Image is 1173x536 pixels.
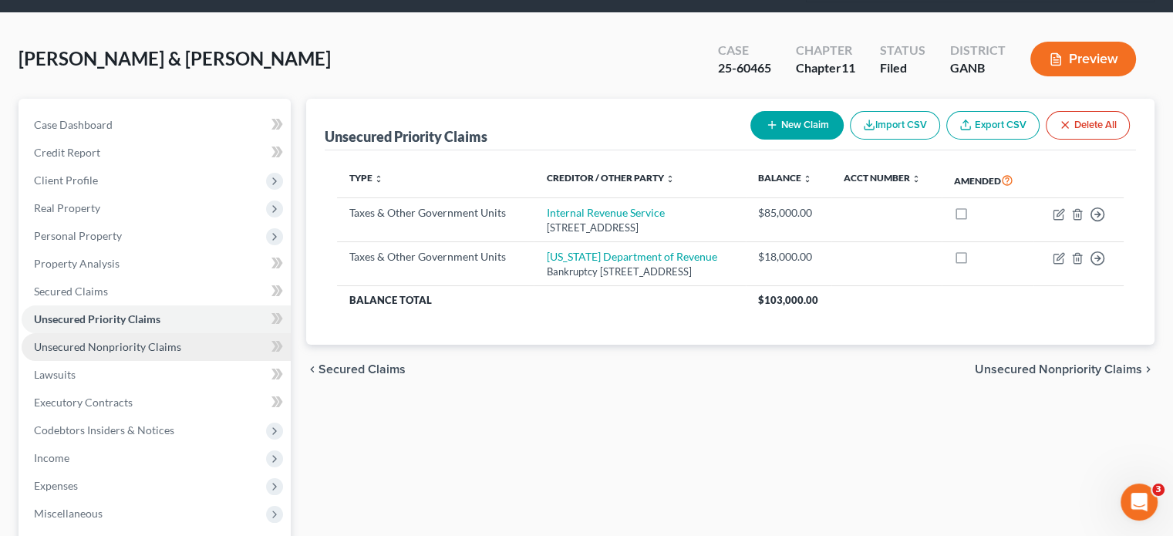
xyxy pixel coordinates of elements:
span: Executory Contracts [34,396,133,409]
button: Import CSV [850,111,940,140]
button: Unsecured Nonpriority Claims chevron_right [975,363,1154,376]
i: unfold_more [374,174,383,184]
span: Secured Claims [34,285,108,298]
span: Personal Property [34,229,122,242]
a: Property Analysis [22,250,291,278]
span: Unsecured Nonpriority Claims [975,363,1142,376]
a: Creditor / Other Party unfold_more [546,172,674,184]
a: [US_STATE] Department of Revenue [546,250,716,263]
span: Income [34,451,69,464]
a: Internal Revenue Service [546,206,664,219]
i: unfold_more [803,174,812,184]
span: Codebtors Insiders & Notices [34,423,174,437]
div: Case [718,42,771,59]
div: [STREET_ADDRESS] [546,221,733,235]
a: Acct Number unfold_more [844,172,921,184]
iframe: Intercom live chat [1121,484,1158,521]
div: Taxes & Other Government Units [349,249,521,265]
span: $103,000.00 [758,294,818,306]
a: Type unfold_more [349,172,383,184]
span: Client Profile [34,174,98,187]
span: Secured Claims [319,363,406,376]
a: Balance unfold_more [758,172,812,184]
div: District [950,42,1006,59]
a: Export CSV [946,111,1040,140]
a: Lawsuits [22,361,291,389]
span: Unsecured Priority Claims [34,312,160,325]
a: Unsecured Nonpriority Claims [22,333,291,361]
span: Lawsuits [34,368,76,381]
th: Amended [942,163,1033,198]
button: Delete All [1046,111,1130,140]
a: Credit Report [22,139,291,167]
a: Unsecured Priority Claims [22,305,291,333]
a: Case Dashboard [22,111,291,139]
i: unfold_more [665,174,674,184]
span: 3 [1152,484,1165,496]
div: GANB [950,59,1006,77]
span: 11 [841,60,855,75]
div: Filed [880,59,925,77]
div: Unsecured Priority Claims [325,127,487,146]
span: Property Analysis [34,257,120,270]
i: chevron_left [306,363,319,376]
i: unfold_more [912,174,921,184]
div: Chapter [796,42,855,59]
a: Executory Contracts [22,389,291,416]
span: Credit Report [34,146,100,159]
i: chevron_right [1142,363,1154,376]
div: Chapter [796,59,855,77]
span: Miscellaneous [34,507,103,520]
button: New Claim [750,111,844,140]
th: Balance Total [337,286,746,314]
button: Preview [1030,42,1136,76]
div: Status [880,42,925,59]
span: Expenses [34,479,78,492]
div: Taxes & Other Government Units [349,205,521,221]
div: $85,000.00 [758,205,819,221]
button: chevron_left Secured Claims [306,363,406,376]
div: $18,000.00 [758,249,819,265]
span: Unsecured Nonpriority Claims [34,340,181,353]
div: 25-60465 [718,59,771,77]
a: Secured Claims [22,278,291,305]
div: Bankruptcy [STREET_ADDRESS] [546,265,733,279]
span: [PERSON_NAME] & [PERSON_NAME] [19,47,331,69]
span: Real Property [34,201,100,214]
span: Case Dashboard [34,118,113,131]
